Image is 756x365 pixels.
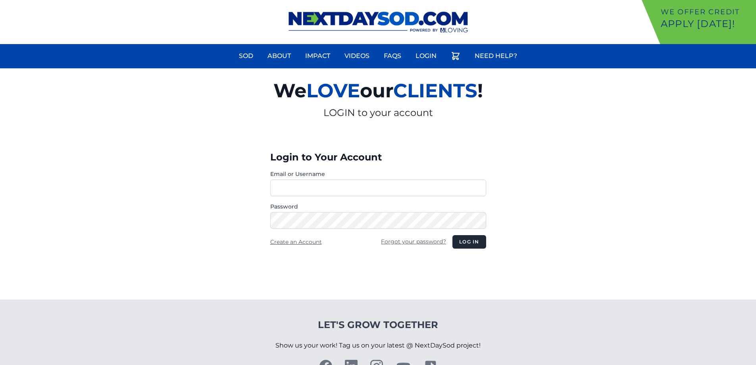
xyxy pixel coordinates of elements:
h3: Login to Your Account [270,151,486,164]
a: Sod [234,46,258,66]
a: Need Help? [470,46,522,66]
a: Forgot your password? [381,238,446,245]
span: CLIENTS [393,79,477,102]
p: We offer Credit [661,6,753,17]
a: About [263,46,296,66]
a: Impact [300,46,335,66]
h2: We our ! [181,75,575,106]
a: Videos [340,46,374,66]
p: Apply [DATE]! [661,17,753,30]
label: Password [270,203,486,211]
label: Email or Username [270,170,486,178]
p: Show us your work! Tag us on your latest @ NextDaySod project! [275,331,481,360]
a: Create an Account [270,238,322,245]
p: LOGIN to your account [181,106,575,119]
span: LOVE [306,79,360,102]
button: Log in [452,235,486,249]
a: Login [411,46,441,66]
h4: Let's Grow Together [275,319,481,331]
a: FAQs [379,46,406,66]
